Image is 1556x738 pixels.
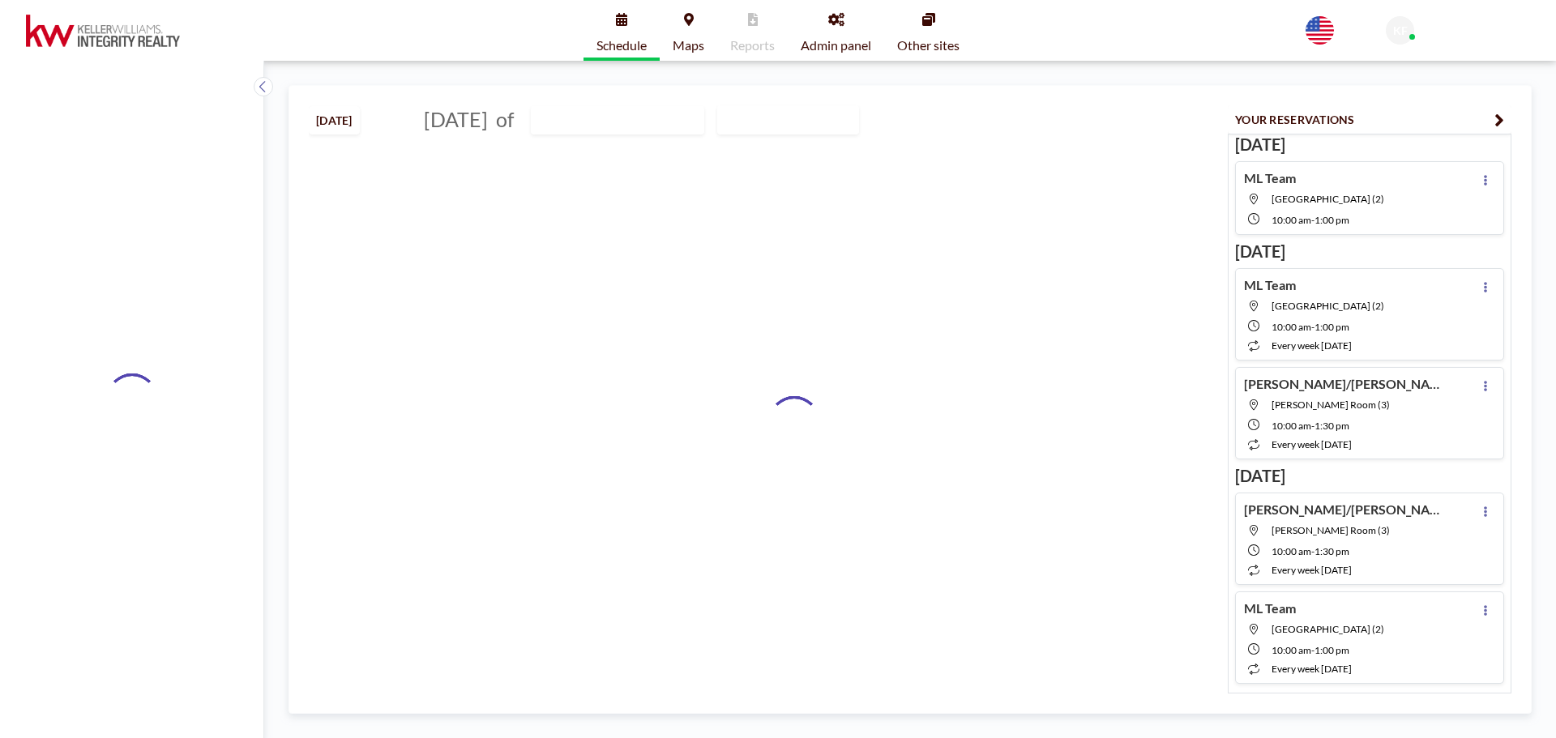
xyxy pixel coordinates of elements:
span: every week [DATE] [1272,564,1352,576]
span: - [1311,644,1314,656]
span: KF [1393,23,1408,38]
span: KWIR Front Desk [1421,18,1510,32]
span: - [1311,420,1314,432]
span: 1:30 PM [1314,420,1349,432]
input: Snelling Room (3) [532,107,687,134]
button: [DATE] [309,106,360,134]
span: Maps [673,39,704,52]
span: 1:00 PM [1314,214,1349,226]
span: 10:00 AM [1272,545,1311,557]
span: every week [DATE] [1272,339,1352,352]
img: organization-logo [26,15,180,47]
span: 10:00 AM [1272,644,1311,656]
h3: [DATE] [1235,690,1504,710]
div: Search for option [718,106,858,134]
span: Admin panel [801,39,871,52]
span: Reports [730,39,775,52]
span: Other sites [897,39,960,52]
span: 1:00 PM [1314,644,1349,656]
span: [DATE] [424,107,488,131]
h3: [DATE] [1235,241,1504,262]
span: - [1311,214,1314,226]
h4: ML Team [1244,600,1296,616]
span: Lexington Room (2) [1272,623,1384,635]
span: - [1311,321,1314,333]
input: Search for option [814,109,831,130]
span: - [1311,545,1314,557]
span: of [496,107,514,132]
h3: [DATE] [1235,134,1504,155]
button: YOUR RESERVATIONS [1228,105,1511,134]
span: 10:00 AM [1272,214,1311,226]
span: every week [DATE] [1272,663,1352,675]
h3: [DATE] [1235,466,1504,486]
span: WEEKLY VIEW [721,109,813,130]
span: 1:00 PM [1314,321,1349,333]
span: 1:30 PM [1314,545,1349,557]
h4: ML Team [1244,170,1296,186]
h4: [PERSON_NAME]/[PERSON_NAME] [1244,501,1447,518]
span: Snelling Room (3) [1272,399,1390,411]
span: Lexington Room (2) [1272,193,1384,205]
span: 10:00 AM [1272,321,1311,333]
span: Snelling Room (3) [1272,524,1390,536]
span: Admin [1421,32,1450,45]
span: 10:00 AM [1272,420,1311,432]
h4: [PERSON_NAME]/[PERSON_NAME] [1244,376,1447,392]
span: Schedule [596,39,647,52]
span: Lexington Room (2) [1272,300,1384,312]
span: every week [DATE] [1272,438,1352,450]
h4: ML Team [1244,277,1296,293]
